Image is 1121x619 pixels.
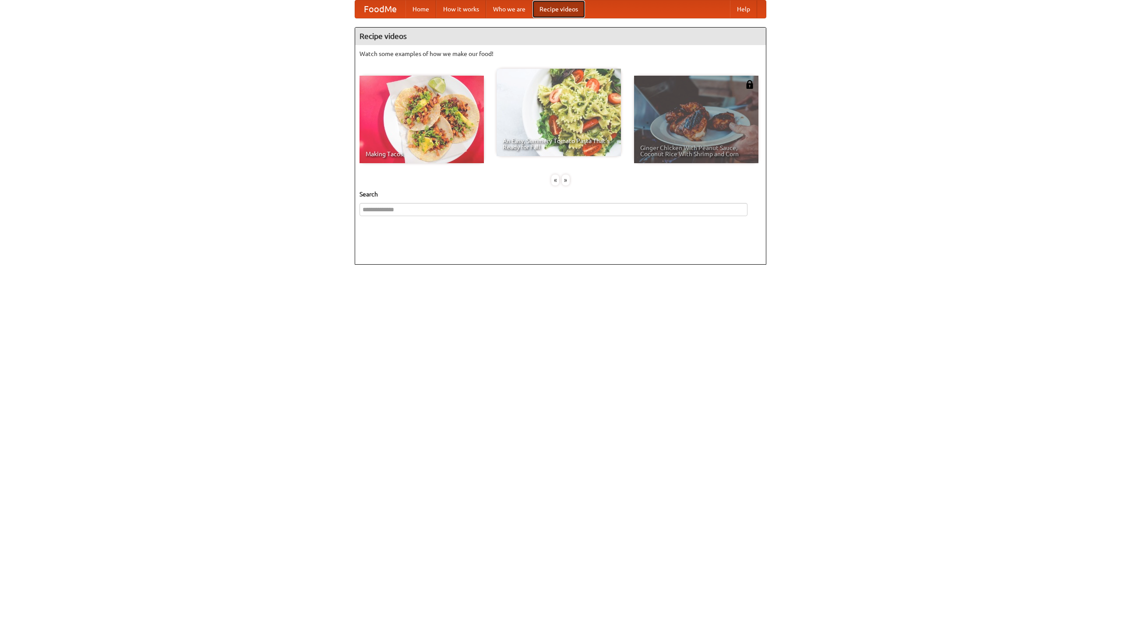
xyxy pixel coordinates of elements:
h4: Recipe videos [355,28,766,45]
span: An Easy, Summery Tomato Pasta That's Ready for Fall [503,138,615,150]
a: Who we are [486,0,532,18]
a: How it works [436,0,486,18]
span: Making Tacos [366,151,478,157]
p: Watch some examples of how we make our food! [360,49,761,58]
div: « [551,175,559,185]
a: Home [405,0,436,18]
h5: Search [360,190,761,199]
a: Making Tacos [360,76,484,163]
a: Help [730,0,757,18]
div: » [562,175,570,185]
a: FoodMe [355,0,405,18]
a: An Easy, Summery Tomato Pasta That's Ready for Fall [497,69,621,156]
img: 483408.png [745,80,754,89]
a: Recipe videos [532,0,585,18]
